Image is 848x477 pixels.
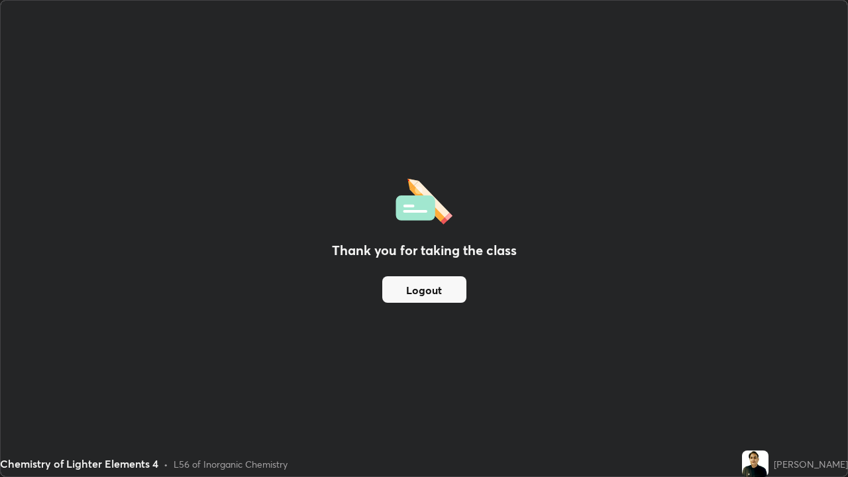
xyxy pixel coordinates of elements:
[396,174,452,225] img: offlineFeedback.1438e8b3.svg
[742,450,768,477] img: 756836a876de46d1bda29e5641fbe2af.jpg
[774,457,848,471] div: [PERSON_NAME]
[332,240,517,260] h2: Thank you for taking the class
[164,457,168,471] div: •
[382,276,466,303] button: Logout
[174,457,288,471] div: L56 of Inorganic Chemistry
